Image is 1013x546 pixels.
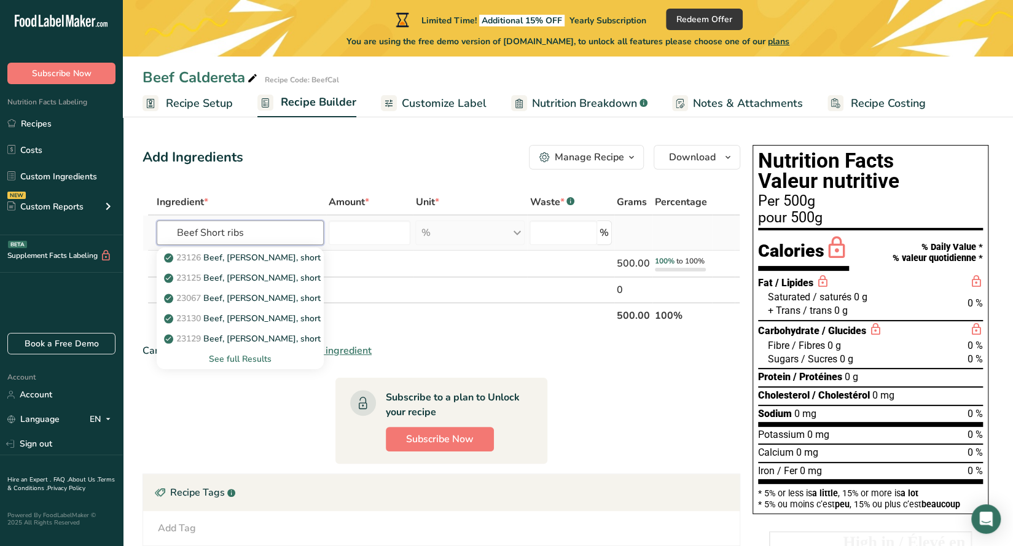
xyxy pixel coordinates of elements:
[968,297,983,309] span: 0 %
[154,302,615,328] th: Net Totals
[768,291,810,303] span: Saturated
[530,195,574,209] div: Waste
[329,195,369,209] span: Amount
[793,371,842,383] span: / Protéines
[827,340,841,351] span: 0 g
[758,429,805,440] span: Potassium
[157,248,324,268] a: 23126Beef, [PERSON_NAME], short ribs, boneless, separable lean and fat, trimmed to 0" fat, choice...
[393,12,646,27] div: Limited Time!
[143,474,740,511] div: Recipe Tags
[386,390,523,419] div: Subscribe to a plan to Unlock your recipe
[32,67,92,80] span: Subscribe Now
[813,291,851,303] span: / saturés
[176,252,201,263] span: 23126
[758,408,792,419] span: Sodium
[555,150,624,165] div: Manage Recipe
[143,66,260,88] div: Beef Caldereta
[529,145,644,170] button: Manage Recipe
[669,150,716,165] span: Download
[7,192,26,199] div: NEW
[381,90,487,117] a: Customize Label
[157,329,324,349] a: 23129Beef, [PERSON_NAME], short ribs, boneless, separable lean and fat, trimmed to 0" fat, choice...
[893,242,983,263] div: % Daily Value * % valeur quotidienne *
[666,9,743,30] button: Redeem Offer
[655,195,707,209] span: Percentage
[157,308,324,329] a: 23130Beef, [PERSON_NAME], short ribs, boneless, separable lean and fat, trimmed to 0" fat, select...
[176,313,201,324] span: 23130
[822,325,866,337] span: / Glucides
[768,36,789,47] span: plans
[971,504,1001,534] div: Open Intercom Messenger
[346,35,789,48] span: You are using the free demo version of [DOMAIN_NAME], to unlock all features please choose one of...
[872,389,894,401] span: 0 mg
[415,195,439,209] span: Unit
[921,499,960,509] span: beaucoup
[7,333,115,354] a: Book a Free Demo
[176,272,201,284] span: 23125
[672,90,803,117] a: Notes & Attachments
[7,63,115,84] button: Subscribe Now
[758,389,810,401] span: Cholesterol
[265,74,339,85] div: Recipe Code: BeefCal
[652,302,712,328] th: 100%
[794,408,816,419] span: 0 mg
[614,302,652,328] th: 500.00
[7,475,51,484] a: Hire an Expert .
[758,484,983,509] section: * 5% or less is , 15% or more is
[840,353,853,365] span: 0 g
[143,90,233,117] a: Recipe Setup
[157,288,324,308] a: 23067Beef, [PERSON_NAME], short ribs, boneless, separable lean only, trimmed to 0" fat, select, raw
[617,283,650,297] div: 0
[800,465,822,477] span: 0 mg
[851,95,926,112] span: Recipe Costing
[693,95,803,112] span: Notes & Attachments
[827,90,926,117] a: Recipe Costing
[768,305,800,316] span: + Trans
[676,13,732,26] span: Redeem Offer
[617,256,650,271] div: 500.00
[758,325,819,337] span: Carbohydrate
[854,291,867,303] span: 0 g
[90,412,115,427] div: EN
[176,333,201,345] span: 23129
[7,200,84,213] div: Custom Reports
[7,408,60,430] a: Language
[158,521,196,536] div: Add Tag
[7,512,115,526] div: Powered By FoodLabelMaker © 2025 All Rights Reserved
[758,277,773,289] span: Fat
[968,447,983,458] span: 0 %
[532,95,637,112] span: Nutrition Breakdown
[835,499,850,509] span: peu
[758,235,849,271] div: Calories
[143,147,243,168] div: Add Ingredients
[257,88,356,118] a: Recipe Builder
[143,343,740,358] div: Can't find your ingredient?
[386,427,494,451] button: Subscribe Now
[845,371,858,383] span: 0 g
[796,447,818,458] span: 0 mg
[801,353,837,365] span: / Sucres
[7,475,115,493] a: Terms & Conditions .
[807,429,829,440] span: 0 mg
[569,15,646,26] span: Yearly Subscription
[68,475,98,484] a: About Us .
[968,465,983,477] span: 0 %
[968,408,983,419] span: 0 %
[617,195,647,209] span: Grams
[281,94,356,111] span: Recipe Builder
[758,194,983,209] div: Per 500g
[968,353,983,365] span: 0 %
[157,349,324,369] div: See full Results
[157,268,324,288] a: 23125Beef, [PERSON_NAME], short ribs, boneless, separable lean and fat, trimmed to 0" fat, all gr...
[47,484,85,493] a: Privacy Policy
[768,353,799,365] span: Sugars
[812,488,838,498] span: a little
[655,256,675,266] span: 100%
[803,305,832,316] span: / trans
[8,241,27,248] div: BETA
[53,475,68,484] a: FAQ .
[758,371,791,383] span: Protein
[968,429,983,440] span: 0 %
[758,211,983,225] div: pour 500g
[812,389,870,401] span: / Cholestérol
